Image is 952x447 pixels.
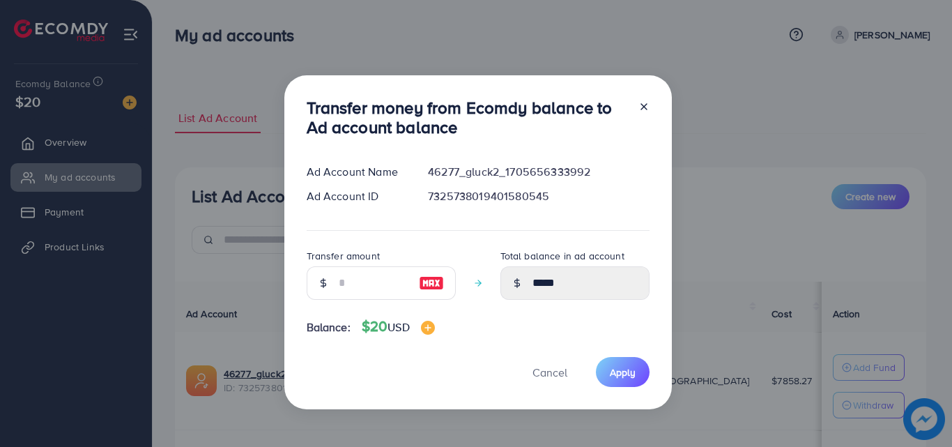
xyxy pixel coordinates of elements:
div: Ad Account Name [295,164,417,180]
button: Apply [596,357,650,387]
label: Transfer amount [307,249,380,263]
div: 46277_gluck2_1705656333992 [417,164,660,180]
label: Total balance in ad account [500,249,624,263]
span: USD [387,319,409,335]
h4: $20 [362,318,435,335]
div: Ad Account ID [295,188,417,204]
div: 7325738019401580545 [417,188,660,204]
h3: Transfer money from Ecomdy balance to Ad account balance [307,98,627,138]
span: Cancel [532,365,567,380]
button: Cancel [515,357,585,387]
span: Balance: [307,319,351,335]
img: image [421,321,435,335]
img: image [419,275,444,291]
span: Apply [610,365,636,379]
